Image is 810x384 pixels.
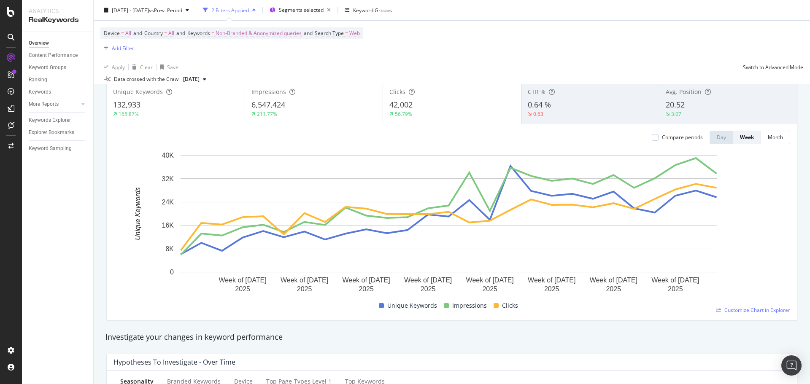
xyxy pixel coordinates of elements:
[345,30,348,37] span: =
[113,151,784,297] svg: A chart.
[187,30,210,37] span: Keywords
[29,39,49,48] div: Overview
[113,88,163,96] span: Unique Keywords
[740,134,754,141] div: Week
[180,74,210,84] button: [DATE]
[113,358,235,366] div: Hypotheses to Investigate - Over Time
[395,110,412,118] div: 56.79%
[29,128,87,137] a: Explorer Bookmarks
[29,51,78,60] div: Content Performance
[359,285,374,293] text: 2025
[528,88,545,96] span: CTR %
[671,110,681,118] div: 3.07
[502,301,518,311] span: Clicks
[466,277,514,284] text: Week of [DATE]
[528,277,575,284] text: Week of [DATE]
[134,187,141,240] text: Unique Keywords
[29,75,47,84] div: Ranking
[125,27,131,39] span: All
[651,277,699,284] text: Week of [DATE]
[315,30,344,37] span: Search Type
[251,88,286,96] span: Impressions
[29,128,74,137] div: Explorer Bookmarks
[29,39,87,48] a: Overview
[200,3,259,17] button: 2 Filters Applied
[740,60,803,74] button: Switch to Advanced Mode
[100,3,192,17] button: [DATE] - [DATE]vsPrev. Period
[29,63,66,72] div: Keyword Groups
[176,30,185,37] span: and
[297,285,312,293] text: 2025
[341,3,395,17] button: Keyword Groups
[343,277,390,284] text: Week of [DATE]
[710,131,733,144] button: Day
[112,63,125,70] div: Apply
[353,6,392,13] div: Keyword Groups
[129,60,153,74] button: Clear
[29,144,87,153] a: Keyword Sampling
[144,30,163,37] span: Country
[761,131,790,144] button: Month
[157,60,178,74] button: Save
[266,3,334,17] button: Segments selected
[100,60,125,74] button: Apply
[170,269,174,276] text: 0
[281,277,328,284] text: Week of [DATE]
[482,285,497,293] text: 2025
[544,285,559,293] text: 2025
[165,245,174,252] text: 8K
[304,30,313,37] span: and
[733,131,761,144] button: Week
[216,27,302,39] span: Non-Branded & Anonymized queries
[279,6,324,13] span: Segments selected
[112,6,149,13] span: [DATE] - [DATE]
[716,306,790,314] a: Customize Chart in Explorer
[133,30,142,37] span: and
[662,134,703,141] div: Compare periods
[162,222,174,229] text: 16K
[666,99,685,110] span: 20.52
[29,116,71,125] div: Keywords Explorer
[743,63,803,70] div: Switch to Advanced Mode
[164,30,167,37] span: =
[452,301,487,311] span: Impressions
[29,88,87,97] a: Keywords
[666,88,702,96] span: Avg. Position
[349,27,360,39] span: Web
[140,63,153,70] div: Clear
[211,6,249,13] div: 2 Filters Applied
[100,43,134,53] button: Add Filter
[235,285,250,293] text: 2025
[528,99,551,110] span: 0.64 %
[29,75,87,84] a: Ranking
[162,152,174,159] text: 40K
[29,116,87,125] a: Keywords Explorer
[219,277,266,284] text: Week of [DATE]
[590,277,637,284] text: Week of [DATE]
[404,277,452,284] text: Week of [DATE]
[668,285,683,293] text: 2025
[717,134,726,141] div: Day
[781,355,802,376] div: Open Intercom Messenger
[421,285,436,293] text: 2025
[29,7,86,15] div: Analytics
[121,30,124,37] span: =
[149,6,182,13] span: vs Prev. Period
[29,51,87,60] a: Content Performance
[105,332,798,343] div: Investigate your changes in keyword performance
[113,99,140,110] span: 132,933
[183,75,200,83] span: 2025 Sep. 10th
[606,285,621,293] text: 2025
[167,63,178,70] div: Save
[533,110,543,118] div: 0.63
[211,30,214,37] span: =
[29,15,86,25] div: RealKeywords
[251,99,285,110] span: 6,547,424
[387,301,437,311] span: Unique Keywords
[114,75,180,83] div: Data crossed with the Crawl
[168,27,174,39] span: All
[724,306,790,314] span: Customize Chart in Explorer
[389,99,413,110] span: 42,002
[162,175,174,182] text: 32K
